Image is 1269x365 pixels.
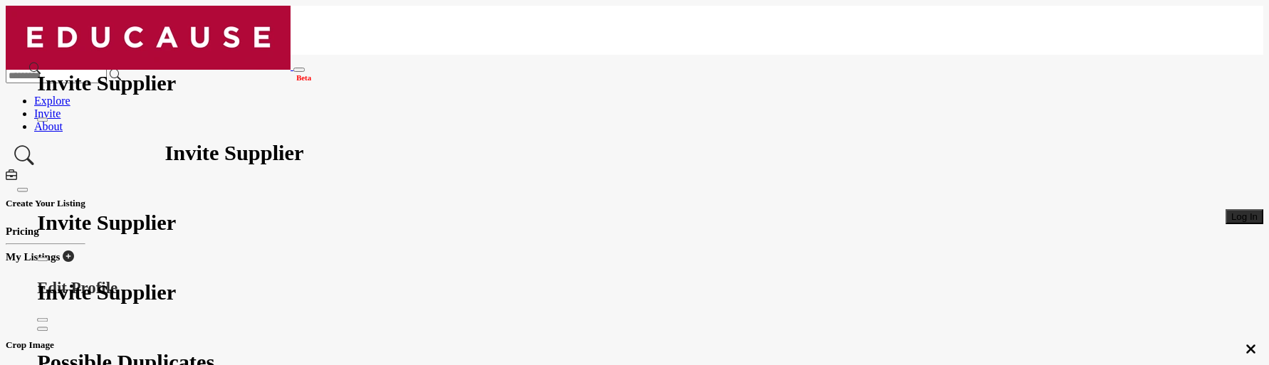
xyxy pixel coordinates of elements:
a: Search [6,140,43,169]
h5: Create Your Listing [6,198,85,209]
span: Pricing [6,226,39,237]
span: Log In [1231,211,1258,222]
div: Create Your Listing [6,225,85,263]
button: Close [37,258,48,262]
a: About [34,120,63,132]
b: My Listings [6,251,60,263]
div: Create Your Listing [6,169,85,209]
h1: Invite Supplier [37,280,1232,305]
button: Close [17,188,28,192]
h1: Invite Supplier [37,211,1232,236]
h1: Invite Supplier [164,141,303,166]
a: Invite [34,107,61,120]
h5: Crop Image [6,339,1263,351]
h1: Edit Profile [37,279,1232,297]
button: Toggle navigation [293,68,305,72]
a: Beta [6,60,293,72]
h1: Invite Supplier [37,71,1232,96]
a: Explore [34,95,70,107]
img: site Logo [6,6,291,70]
button: Close [37,118,48,122]
button: Log In [1226,209,1263,224]
button: Close [37,327,48,332]
input: Search [6,69,107,83]
a: Pricing [6,225,39,237]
